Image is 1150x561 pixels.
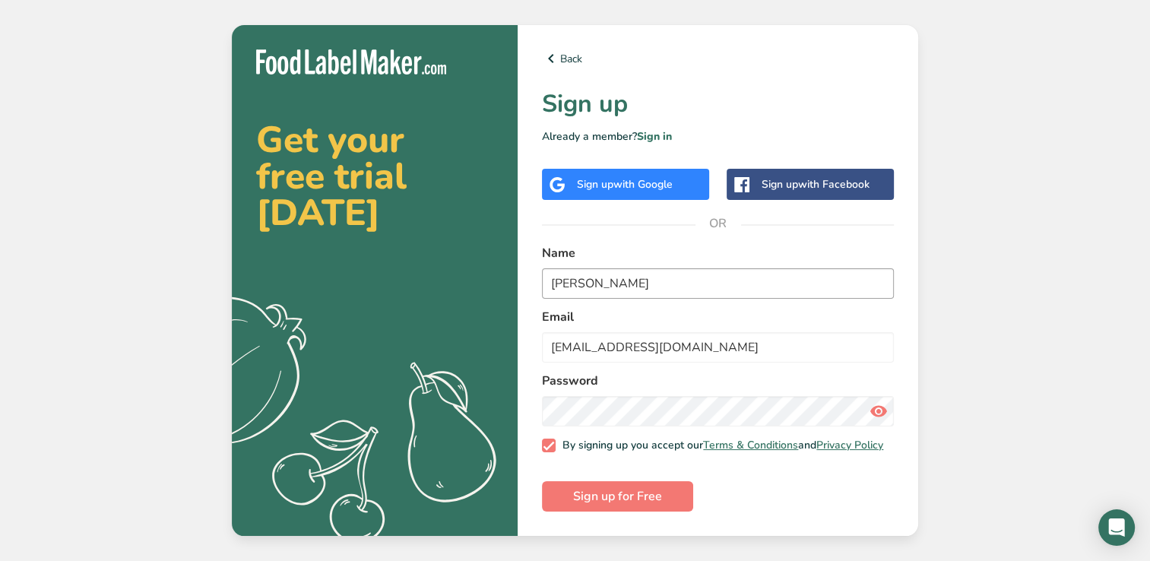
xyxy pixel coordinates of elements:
span: OR [695,201,741,246]
label: Email [542,308,894,326]
label: Name [542,244,894,262]
p: Already a member? [542,128,894,144]
div: Sign up [577,176,673,192]
a: Privacy Policy [816,438,883,452]
span: with Google [613,177,673,192]
img: Food Label Maker [256,49,446,74]
a: Back [542,49,894,68]
h1: Sign up [542,86,894,122]
a: Terms & Conditions [703,438,798,452]
span: with Facebook [798,177,870,192]
div: Sign up [762,176,870,192]
span: Sign up for Free [573,487,662,506]
div: Open Intercom Messenger [1098,509,1135,546]
input: email@example.com [542,332,894,363]
button: Sign up for Free [542,481,693,512]
h2: Get your free trial [DATE] [256,122,493,231]
a: Sign in [637,129,672,144]
input: John Doe [542,268,894,299]
label: Password [542,372,894,390]
span: By signing up you accept our and [556,439,884,452]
